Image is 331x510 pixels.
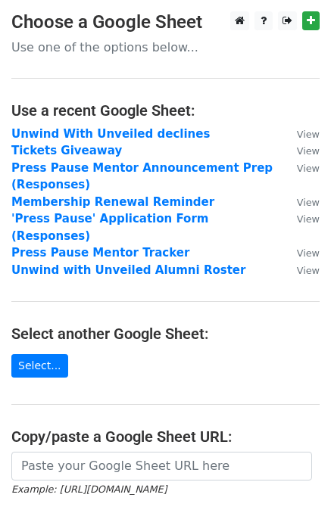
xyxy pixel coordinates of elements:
h4: Copy/paste a Google Sheet URL: [11,428,320,446]
small: View [297,197,320,208]
small: View [297,145,320,157]
a: View [282,246,320,260]
a: Unwind with Unveiled Alumni Roster [11,263,245,277]
small: View [297,247,320,259]
a: View [282,127,320,141]
h4: Use a recent Google Sheet: [11,101,320,120]
a: 'Press Pause' Application Form (Responses) [11,212,208,243]
a: View [282,195,320,209]
a: View [282,161,320,175]
small: View [297,265,320,276]
h4: Select another Google Sheet: [11,325,320,343]
input: Paste your Google Sheet URL here [11,452,312,480]
a: Select... [11,354,68,378]
a: Press Pause Mentor Tracker [11,246,189,260]
small: View [297,213,320,225]
small: View [297,163,320,174]
p: Use one of the options below... [11,39,320,55]
a: View [282,263,320,277]
h3: Choose a Google Sheet [11,11,320,33]
a: Membership Renewal Reminder [11,195,214,209]
small: Example: [URL][DOMAIN_NAME] [11,484,167,495]
small: View [297,129,320,140]
a: Unwind With Unveiled declines [11,127,210,141]
a: Press Pause Mentor Announcement Prep (Responses) [11,161,273,192]
a: View [282,212,320,225]
a: View [282,144,320,157]
a: Tickets Giveaway [11,144,122,157]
